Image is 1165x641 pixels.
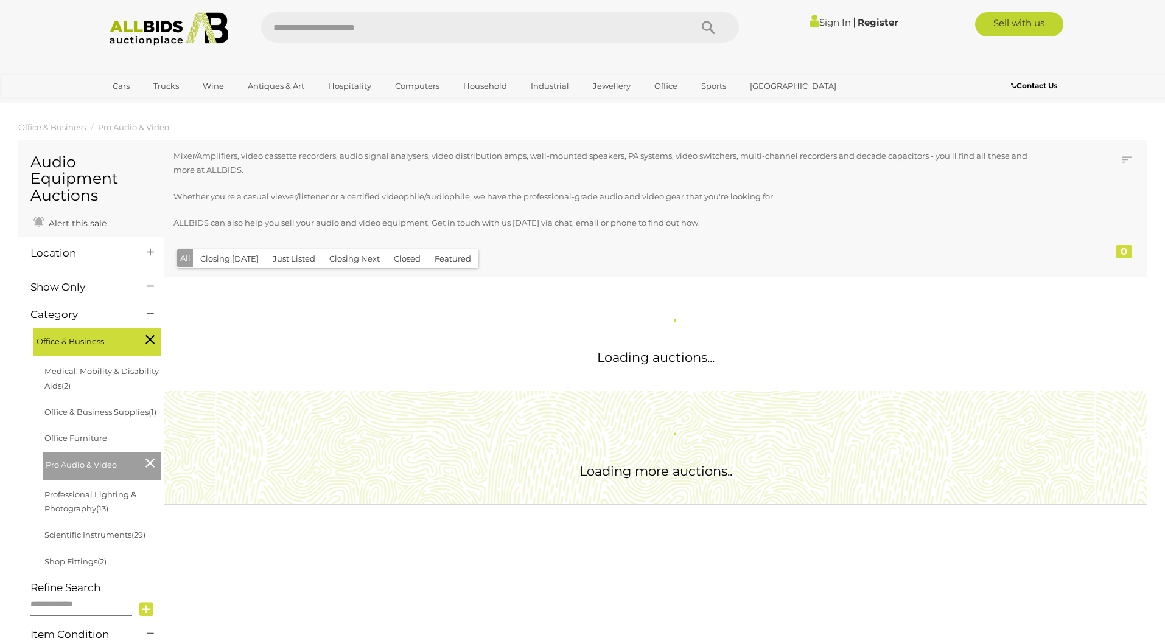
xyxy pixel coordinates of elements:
a: [GEOGRAPHIC_DATA] [742,76,844,96]
a: Contact Us [1011,79,1060,92]
button: Featured [427,249,478,268]
a: Alert this sale [30,213,110,231]
a: Office [646,76,685,96]
h4: Item Condition [30,629,128,640]
button: Just Listed [265,249,323,268]
a: Industrial [523,76,577,96]
button: Search [678,12,739,43]
a: Sign In [810,16,851,28]
a: Wine [195,76,232,96]
a: Office & Business Supplies(1) [44,407,156,417]
b: Contact Us [1011,81,1057,90]
h4: Refine Search [30,582,161,594]
button: All [177,249,194,267]
a: Shop Fittings(2) [44,556,107,566]
a: Office & Business [18,122,86,132]
h4: Category [30,309,128,320]
img: Allbids.com.au [103,12,235,46]
a: Cars [105,76,138,96]
a: Scientific Instruments(29) [44,530,145,539]
button: Closing [DATE] [193,249,266,268]
span: (2) [61,381,71,390]
a: Pro Audio & Video [98,122,169,132]
span: (1) [149,407,156,417]
span: Loading more auctions.. [579,463,732,479]
a: Computers [387,76,447,96]
span: Pro Audio & Video [46,455,137,472]
a: Register [858,16,898,28]
a: Jewellery [585,76,638,96]
span: (13) [96,504,108,513]
span: Office & Business [37,331,128,348]
a: Sports [693,76,734,96]
a: Hospitality [320,76,379,96]
button: Closing Next [322,249,387,268]
span: | [853,15,856,29]
h1: Audio Equipment Auctions [30,154,152,204]
p: ALLBIDS can also help you sell your audio and video equipment. Get in touch with us [DATE] via ch... [173,216,1048,230]
h4: Location [30,248,128,259]
a: Office Furniture [44,433,107,443]
h4: Show Only [30,282,128,293]
span: Alert this sale [46,218,107,229]
a: Professional Lighting & Photography(13) [44,490,136,513]
span: Loading auctions... [597,350,715,365]
a: Trucks [145,76,187,96]
span: (2) [97,556,107,566]
a: Household [455,76,515,96]
a: Medical, Mobility & Disability Aids(2) [44,366,159,390]
button: Closed [387,249,428,268]
span: (29) [131,530,145,539]
a: Sell with us [975,12,1063,36]
p: Whether you're a casual viewer/listener or a certified videophile/audiophile, we have the profess... [173,190,1048,204]
p: Mixer/Amplifiers, video cassette recorders, audio signal analysers, video distribution amps, wall... [173,149,1048,178]
div: 0 [1116,245,1132,258]
a: Antiques & Art [240,76,312,96]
